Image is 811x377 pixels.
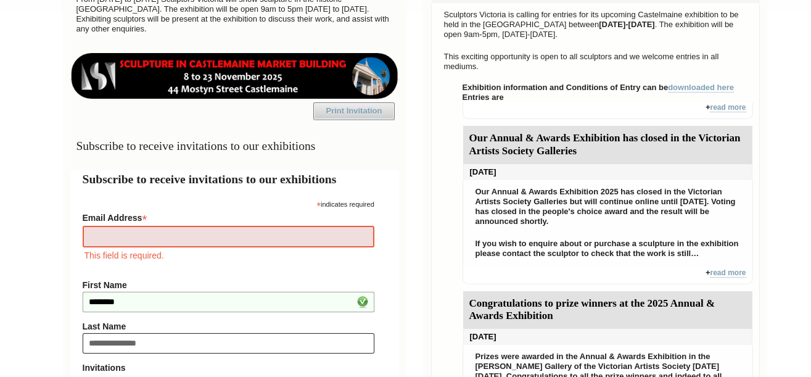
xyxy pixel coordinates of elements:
[438,7,753,43] p: Sculptors Victoria is calling for entries for its upcoming Castelmaine exhibition to be held in t...
[83,209,374,224] label: Email Address
[463,126,752,164] div: Our Annual & Awards Exhibition has closed in the Victorian Artists Society Galleries
[83,280,374,290] label: First Name
[463,329,752,345] div: [DATE]
[463,102,753,119] div: +
[438,49,753,75] p: This exciting opportunity is open to all sculptors and we welcome entries in all mediums.
[70,134,399,158] h3: Subscribe to receive invitations to our exhibitions
[463,83,735,93] strong: Exhibition information and Conditions of Entry can be
[83,249,374,262] div: This field is required.
[710,268,746,278] a: read more
[83,321,374,331] label: Last Name
[599,20,655,29] strong: [DATE]-[DATE]
[70,53,399,99] img: castlemaine-ldrbd25v2.png
[469,184,746,230] p: Our Annual & Awards Exhibition 2025 has closed in the Victorian Artists Society Galleries but wil...
[463,164,752,180] div: [DATE]
[83,363,374,373] strong: Invitations
[463,268,753,284] div: +
[463,291,752,329] div: Congratulations to prize winners at the 2025 Annual & Awards Exhibition
[83,170,387,188] h2: Subscribe to receive invitations to our exhibitions
[313,102,395,120] a: Print Invitation
[668,83,734,93] a: downloaded here
[710,103,746,112] a: read more
[469,236,746,262] p: If you wish to enquire about or purchase a sculpture in the exhibition please contact the sculpto...
[83,197,374,209] div: indicates required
